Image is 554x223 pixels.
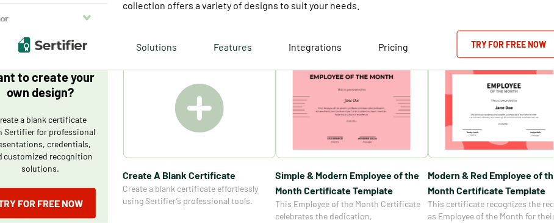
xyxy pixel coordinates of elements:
[289,38,342,53] a: Integrations
[378,38,408,53] a: Pricing
[123,167,276,183] span: Create A Blank Certificate
[18,37,87,53] img: Sertifier | Digital Credentialing Platform
[123,183,276,207] span: Create a blank certificate effortlessly using Sertifier’s professional tools.
[378,41,408,53] span: Pricing
[289,41,342,53] span: Integrations
[214,38,252,53] span: Features
[276,167,428,198] span: Simple & Modern Employee of the Month Certificate Template
[136,38,177,53] span: Solutions
[293,66,411,150] img: Simple & Modern Employee of the Month Certificate Template
[175,84,224,133] img: Create A Blank Certificate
